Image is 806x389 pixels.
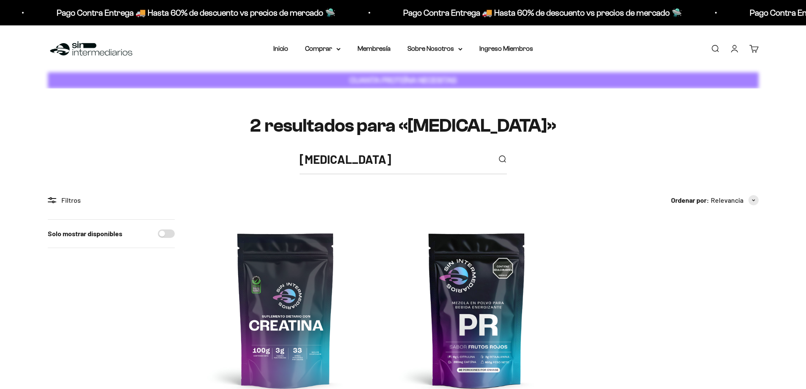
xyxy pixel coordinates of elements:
[479,45,533,52] a: Ingreso Miembros
[671,195,709,206] span: Ordenar por:
[407,43,462,54] summary: Sobre Nosotros
[403,6,682,19] p: Pago Contra Entrega 🚚 Hasta 60% de descuento vs precios de mercado 🛸
[57,6,336,19] p: Pago Contra Entrega 🚚 Hasta 60% de descuento vs precios de mercado 🛸
[358,45,391,52] a: Membresía
[349,76,457,85] strong: CUANTA PROTEÍNA NECESITAS
[305,43,341,54] summary: Comprar
[300,150,491,169] input: Buscar
[48,228,122,239] label: Solo mostrar disponibles
[48,195,175,206] div: Filtros
[711,195,743,206] span: Relevancia
[48,116,759,136] h1: 2 resultados para «[MEDICAL_DATA]»
[273,45,288,52] a: Inicio
[711,195,759,206] button: Relevancia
